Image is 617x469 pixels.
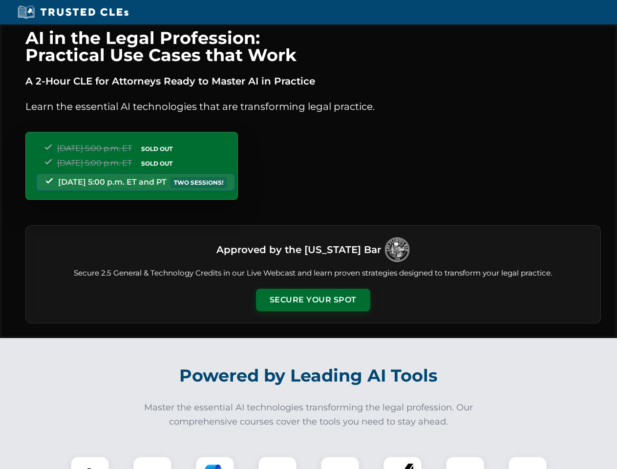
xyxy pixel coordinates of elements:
img: Logo [385,237,409,262]
p: Secure 2.5 General & Technology Credits in our Live Webcast and learn proven strategies designed ... [38,268,589,279]
span: [DATE] 5:00 p.m. ET [57,144,132,153]
h2: Powered by Leading AI Tools [38,359,579,393]
span: [DATE] 5:00 p.m. ET [57,158,132,168]
p: A 2-Hour CLE for Attorneys Ready to Master AI in Practice [25,73,601,89]
p: Learn the essential AI technologies that are transforming legal practice. [25,99,601,114]
h3: Approved by the [US_STATE] Bar [216,241,381,258]
img: Trusted CLEs [15,5,131,20]
h1: AI in the Legal Profession: Practical Use Cases that Work [25,29,601,64]
span: SOLD OUT [138,158,176,169]
span: SOLD OUT [138,144,176,154]
button: Secure Your Spot [256,289,370,311]
p: Master the essential AI technologies transforming the legal profession. Our comprehensive courses... [138,401,480,429]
